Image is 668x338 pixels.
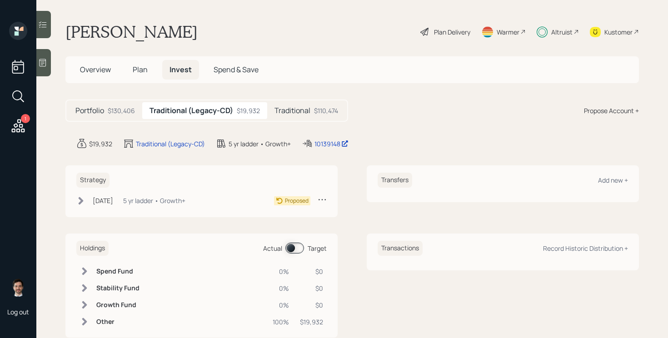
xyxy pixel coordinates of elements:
h1: [PERSON_NAME] [65,22,198,42]
div: 0% [273,283,289,293]
div: 100% [273,317,289,327]
div: $0 [300,300,323,310]
h6: Growth Fund [96,301,140,309]
div: Record Historic Distribution + [543,244,628,253]
img: jonah-coleman-headshot.png [9,278,27,297]
div: $0 [300,283,323,293]
span: Invest [169,65,192,75]
h6: Strategy [76,173,110,188]
div: Altruist [551,27,573,37]
h5: Traditional (Legacy-CD) [150,106,233,115]
div: 5 yr ladder • Growth+ [229,139,291,149]
div: 1 [21,114,30,123]
div: 10139148 [314,139,349,149]
div: $19,932 [237,106,260,115]
div: Proposed [285,197,309,205]
div: [DATE] [93,196,113,205]
h5: Portfolio [75,106,104,115]
h6: Spend Fund [96,268,140,275]
div: $110,474 [314,106,338,115]
div: Plan Delivery [434,27,470,37]
div: $19,932 [300,317,323,327]
span: Plan [133,65,148,75]
div: 5 yr ladder • Growth+ [123,196,185,205]
h6: Holdings [76,241,109,256]
div: Add new + [598,176,628,184]
div: Kustomer [604,27,633,37]
h6: Stability Fund [96,284,140,292]
h6: Transactions [378,241,423,256]
div: $19,932 [89,139,112,149]
div: $130,406 [108,106,135,115]
div: Propose Account + [584,106,639,115]
div: $0 [300,267,323,276]
div: Warmer [497,27,519,37]
div: Log out [7,308,29,316]
div: 0% [273,300,289,310]
h5: Traditional [274,106,310,115]
h6: Transfers [378,173,412,188]
span: Spend & Save [214,65,259,75]
h6: Other [96,318,140,326]
div: Actual [263,244,282,253]
div: Target [308,244,327,253]
div: 0% [273,267,289,276]
span: Overview [80,65,111,75]
div: Traditional (Legacy-CD) [136,139,205,149]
